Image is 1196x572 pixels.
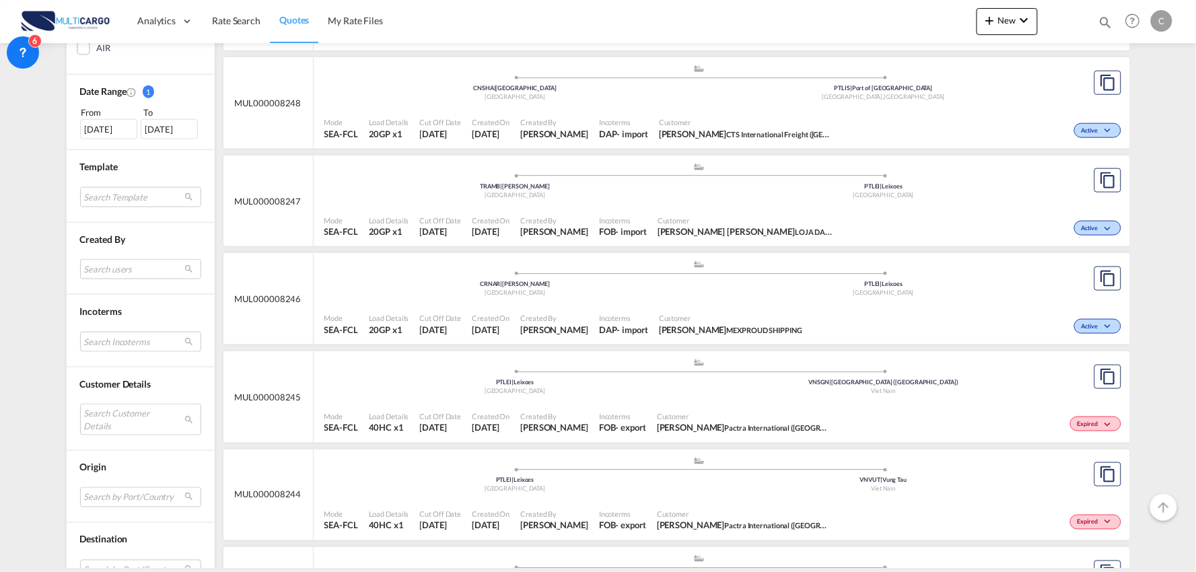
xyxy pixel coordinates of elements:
span: | [501,182,503,190]
span: Viet Nam [872,485,896,493]
span: PTLEI Leixoes [496,378,534,386]
span: Created By [520,215,588,225]
span: Cut Off Date [420,313,462,323]
span: 40HC x 1 [369,520,409,532]
span: Active [1082,127,1101,136]
md-icon: assets/icons/custom/ship-fill.svg [691,261,707,268]
span: [GEOGRAPHIC_DATA] [884,93,945,100]
span: Incoterms [599,117,648,127]
span: Load Details [369,117,409,127]
span: Created On [472,411,509,421]
span: Template [80,161,118,172]
span: Customer [657,411,832,421]
div: - export [616,421,646,433]
div: Change Status Here [1070,417,1121,431]
span: [GEOGRAPHIC_DATA] [485,93,545,100]
span: VNSGN [GEOGRAPHIC_DATA] ([GEOGRAPHIC_DATA]) [808,378,958,386]
div: DAP [599,128,617,140]
span: | [880,280,882,287]
md-icon: assets/icons/custom/copyQuote.svg [1100,75,1116,91]
span: Load Details [369,411,409,421]
span: SEA-FCL [324,421,358,433]
div: Change Status Here [1070,515,1121,530]
span: Expired [1078,518,1101,528]
span: Date Range [80,85,127,97]
div: Change Status Here [1074,319,1121,334]
span: CRNAR [PERSON_NAME] [480,280,550,287]
span: 28 Aug 2025 [472,421,509,433]
md-icon: icon-arrow-up [1156,499,1172,515]
button: Copy Quote [1094,168,1121,192]
span: [GEOGRAPHIC_DATA] [853,289,914,296]
div: Help [1121,9,1151,34]
div: icon-magnify [1098,15,1113,35]
span: MUL000008246 [235,293,302,305]
span: Mónica Jesus LOJA DAS FERRAGENS PAULO VALENTE LDA [658,225,833,238]
span: Customer [659,117,834,127]
md-icon: assets/icons/custom/ship-fill.svg [691,555,707,562]
span: | [512,378,514,386]
span: Incoterms [599,411,646,421]
span: LOJA DAS FERRAGENS [PERSON_NAME] LDA [795,226,945,237]
div: FOB [599,520,616,532]
span: , [883,93,884,100]
span: Created By [520,411,588,421]
span: 40HC x 1 [369,421,409,433]
div: - import [616,225,647,238]
div: MUL000008245 assets/icons/custom/ship-fill.svgassets/icons/custom/roll-o-plane.svgOriginLeixoes P... [223,351,1130,443]
span: Customer [659,313,802,323]
span: Destination [80,534,128,545]
span: Ricardo Santos [520,421,588,433]
span: Expired [1078,420,1101,429]
span: MUL000008245 [235,391,302,403]
md-icon: assets/icons/custom/copyQuote.svg [1100,369,1116,385]
span: Cut Off Date [420,509,462,520]
span: JONGCHOL CHU Pactra International (Germany) GmbH [657,421,832,433]
span: PTLEI Leixoes [864,182,903,190]
span: New [982,15,1032,26]
md-icon: assets/icons/custom/ship-fill.svg [691,458,707,464]
div: [DATE] [141,119,198,139]
span: 28 Aug 2025 [472,128,509,140]
span: Cut Off Date [420,215,462,225]
span: | [850,84,852,92]
span: Created On [472,509,509,520]
span: Mode [324,509,358,520]
span: Created By [520,117,588,127]
span: Pactra International ([GEOGRAPHIC_DATA]) GmbH [725,422,890,433]
md-icon: icon-chevron-down [1102,127,1118,135]
span: 20GP x 1 [369,225,409,238]
button: Copy Quote [1094,462,1121,487]
button: icon-plus 400-fgNewicon-chevron-down [977,8,1038,35]
span: Created On [472,313,509,323]
div: MUL000008248 assets/icons/custom/ship-fill.svgassets/icons/custom/roll-o-plane.svgOriginShanghai ... [223,57,1130,149]
md-icon: assets/icons/custom/ship-fill.svg [691,164,707,170]
span: VNVUT Vung Tau [860,476,907,484]
md-icon: assets/icons/custom/ship-fill.svg [691,359,707,366]
div: FOB export [599,421,646,433]
span: Ricardo Santos [520,520,588,532]
span: Cesar Teixeira [520,324,588,336]
span: Customer Details [80,378,151,390]
span: | [501,280,503,287]
span: MUL000008244 [235,489,302,501]
img: 82db67801a5411eeacfdbd8acfa81e61.png [20,6,111,36]
span: Cut Off Date [420,411,462,421]
span: Incoterms [599,509,646,520]
span: Incoterms [80,306,122,317]
span: TRAMB [PERSON_NAME] [480,182,550,190]
span: 28 Aug 2025 [420,421,462,433]
span: PTLIS Port of [GEOGRAPHIC_DATA] [835,84,933,92]
span: | [830,378,832,386]
span: Viet Nam [872,387,896,394]
div: [DATE] [80,119,137,139]
md-icon: icon-chevron-down [1102,519,1118,526]
span: [GEOGRAPHIC_DATA] [485,289,545,296]
span: Load Details [369,313,409,323]
md-icon: icon-chevron-down [1102,225,1118,233]
span: | [494,84,496,92]
span: Created By [520,313,588,323]
md-icon: icon-chevron-down [1102,323,1118,330]
span: Incoterms [599,313,648,323]
span: SEA-FCL [324,520,358,532]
